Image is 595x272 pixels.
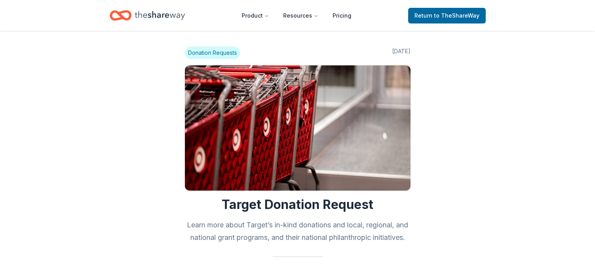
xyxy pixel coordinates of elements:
nav: Main [235,6,358,25]
a: Returnto TheShareWay [408,8,486,23]
a: Home [110,6,185,25]
span: Return [414,11,479,20]
button: Resources [277,8,325,23]
h2: Learn more about Target’s in-kind donations and local, regional, and national grant programs, and... [185,219,411,244]
a: Pricing [326,8,358,23]
h1: Target Donation Request [185,197,411,213]
img: Image for Target Donation Request [185,65,411,191]
button: Product [235,8,275,23]
span: [DATE] [392,47,411,59]
span: Donation Requests [185,47,240,59]
span: to TheShareWay [434,12,479,19]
